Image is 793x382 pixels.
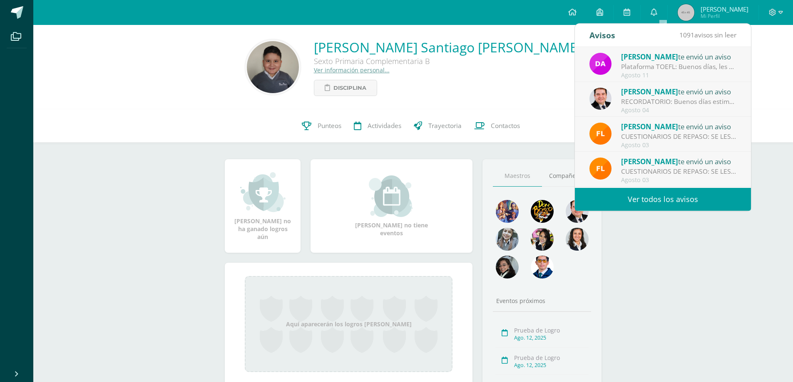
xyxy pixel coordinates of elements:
div: CUESTIONARIOS DE REPASO: SE LES ENVIA LOS CUESTIONARIOS DE CCNN Y CCSS DEBEN IMPRIMIR Y EN CLASE ... [621,167,737,176]
img: 6377130e5e35d8d0020f001f75faf696.png [496,256,519,278]
div: Sexto Primaria Complementaria B [314,56,564,66]
span: Trayectoria [428,121,462,130]
span: 1091 [679,30,694,39]
div: Avisos [589,24,615,47]
span: Actividades [368,121,401,130]
img: 00e92e5268842a5da8ad8efe5964f981.png [589,158,612,180]
img: 20293396c123fa1d0be50d4fd90c658f.png [589,53,612,75]
img: 45x45 [678,4,694,21]
div: Aquí aparecerán los logros [PERSON_NAME] [245,276,452,372]
div: [PERSON_NAME] no tiene eventos [350,175,433,237]
img: 57933e79c0f622885edf5cfea874362b.png [589,88,612,110]
span: Mi Perfil [701,12,748,20]
span: [PERSON_NAME] [621,87,678,96]
a: Actividades [348,109,408,143]
img: 45bd7986b8947ad7e5894cbc9b781108.png [496,228,519,251]
div: Agosto 03 [621,142,737,149]
div: Agosto 04 [621,107,737,114]
div: RECORDATORIO: Buenos días estimados Padres y Madres de familia Les recordamos que la hora de sali... [621,97,737,106]
div: te envió un aviso [621,121,737,132]
span: avisos sin leer [679,30,736,39]
img: ddcb7e3f3dd5693f9a3e043a79a89297.png [531,228,554,251]
img: 79570d67cb4e5015f1d97fde0ec62c05.png [566,200,589,223]
a: Ver información personal... [314,66,390,74]
a: Maestros [493,165,542,187]
span: [PERSON_NAME] [621,122,678,131]
span: [PERSON_NAME] [621,52,678,62]
div: Prueba de Logro [514,326,589,334]
a: Trayectoria [408,109,468,143]
a: [PERSON_NAME] Santiago [PERSON_NAME] [314,38,582,56]
img: 07eb4d60f557dd093c6c8aea524992b7.png [531,256,554,278]
div: Eventos próximos [493,297,591,305]
div: Prueba de Logro [514,354,589,362]
div: Ago. 12, 2025 [514,362,589,369]
img: event_small.png [369,175,414,217]
span: Disciplina [333,80,366,96]
img: 00e92e5268842a5da8ad8efe5964f981.png [589,123,612,145]
a: Ver todos los avisos [575,188,751,211]
div: Ago. 12, 2025 [514,334,589,341]
a: Punteos [296,109,348,143]
a: Disciplina [314,80,377,96]
a: Contactos [468,109,526,143]
div: te envió un aviso [621,156,737,167]
span: [PERSON_NAME] [701,5,748,13]
div: te envió un aviso [621,86,737,97]
span: [PERSON_NAME] [621,157,678,166]
div: [PERSON_NAME] no ha ganado logros aún [233,171,292,241]
div: Agosto 03 [621,177,737,184]
a: Compañeros [542,165,591,187]
span: Punteos [318,121,341,130]
img: 7e15a45bc4439684581270cc35259faa.png [566,228,589,251]
div: Plataforma TOEFL: Buenos días, les deseo un exitoso inicio de semana. Me comunico con ustedes par... [621,62,737,71]
span: Contactos [491,121,520,130]
img: achievement_small.png [240,171,286,213]
img: b71a7e6cf605b0c528f85e979020a292.png [247,41,299,93]
div: Agosto 11 [621,72,737,79]
div: CUESTIONARIOS DE REPASO: SE LES ENVIA LOS CUESTIONARIOS DE CCNN Y CCSS DEBEN IMPRIMIR Y EN CLASE ... [621,132,737,141]
img: 88256b496371d55dc06d1c3f8a5004f4.png [496,200,519,223]
div: te envió un aviso [621,51,737,62]
img: 29fc2a48271e3f3676cb2cb292ff2552.png [531,200,554,223]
